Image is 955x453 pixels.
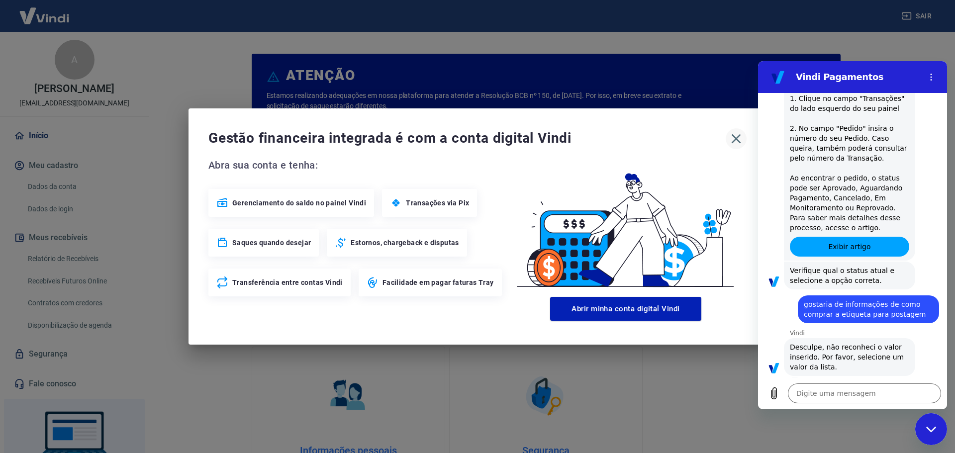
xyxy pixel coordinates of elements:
button: Abrir minha conta digital Vindi [550,297,701,321]
img: Good Billing [505,157,747,293]
span: Gerenciamento do saldo no painel Vindi [232,198,366,208]
span: Gestão financeira integrada é com a conta digital Vindi [208,128,726,148]
span: Desculpe, não reconheci o valor inserido. Por favor, selecione um valor da lista. [32,281,151,311]
span: Verifique qual o status atual e selecione a opção correta. [32,204,151,224]
iframe: Janela de mensagens [758,61,947,409]
p: Vindi [32,268,189,276]
a: Exibir artigo [32,176,151,195]
span: Abra sua conta e tenha: [208,157,505,173]
span: Saques quando desejar [232,238,311,248]
p: 13:10 [44,316,61,324]
span: Estornos, chargeback e disputas [351,238,459,248]
iframe: Botão para abrir a janela de mensagens, conversa em andamento [915,413,947,445]
span: Facilidade em pagar faturas Tray [382,277,494,287]
span: Exibir artigo [70,180,112,191]
span: gostaria de informações de como comprar a etiqueta para postagem [46,238,175,258]
span: Transações via Pix [406,198,469,208]
button: Carregar arquivo [6,322,26,342]
span: Transferência entre contas Vindi [232,277,343,287]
